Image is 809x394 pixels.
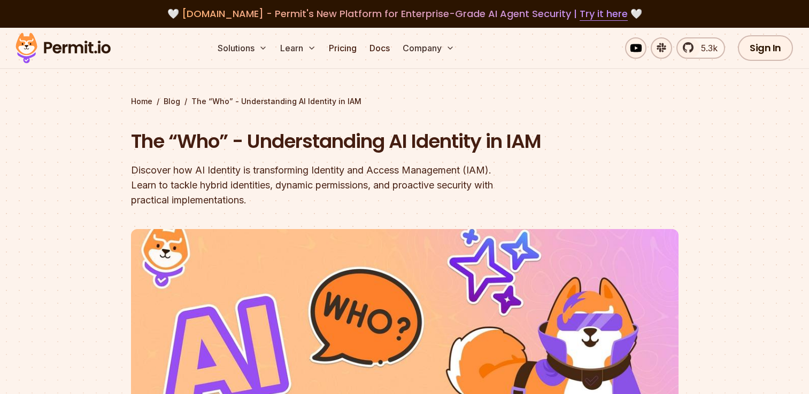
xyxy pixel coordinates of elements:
a: Blog [164,96,180,107]
img: Permit logo [11,30,115,66]
div: / / [131,96,679,107]
a: Docs [365,37,394,59]
div: Discover how AI Identity is transforming Identity and Access Management (IAM). Learn to tackle hy... [131,163,542,208]
a: Home [131,96,152,107]
span: 5.3k [695,42,718,54]
button: Learn [276,37,320,59]
a: Sign In [738,35,793,61]
button: Company [398,37,459,59]
a: 5.3k [676,37,725,59]
div: 🤍 🤍 [26,6,783,21]
h1: The “Who” - Understanding AI Identity in IAM [131,128,542,155]
a: Try it here [580,7,628,21]
a: Pricing [325,37,361,59]
span: [DOMAIN_NAME] - Permit's New Platform for Enterprise-Grade AI Agent Security | [182,7,628,20]
button: Solutions [213,37,272,59]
